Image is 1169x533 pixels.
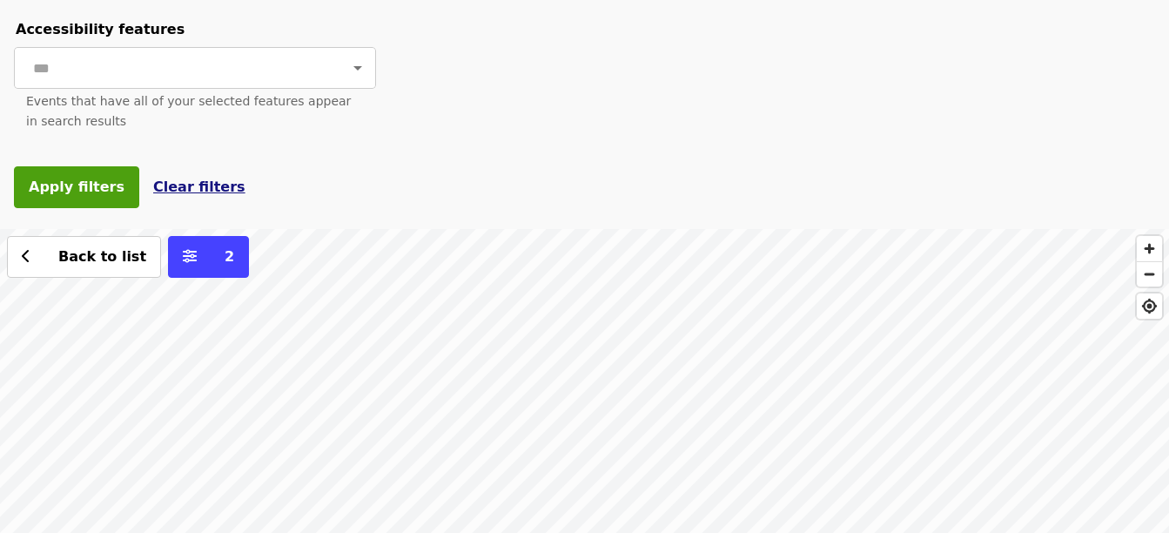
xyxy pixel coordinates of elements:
[58,248,146,265] span: Back to list
[14,166,139,208] button: Apply filters
[153,177,245,198] button: Clear filters
[26,94,351,128] span: Events that have all of your selected features appear in search results
[7,236,161,278] button: Back to list
[225,248,234,265] span: 2
[16,21,185,37] span: Accessibility features
[153,179,245,195] span: Clear filters
[183,248,197,265] i: sliders-h icon
[1137,261,1162,287] button: Zoom Out
[168,236,249,278] button: More filters (2 selected)
[1137,293,1162,319] button: Find My Location
[1137,236,1162,261] button: Zoom In
[346,56,370,80] button: Open
[29,179,124,195] span: Apply filters
[22,248,30,265] i: chevron-left icon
